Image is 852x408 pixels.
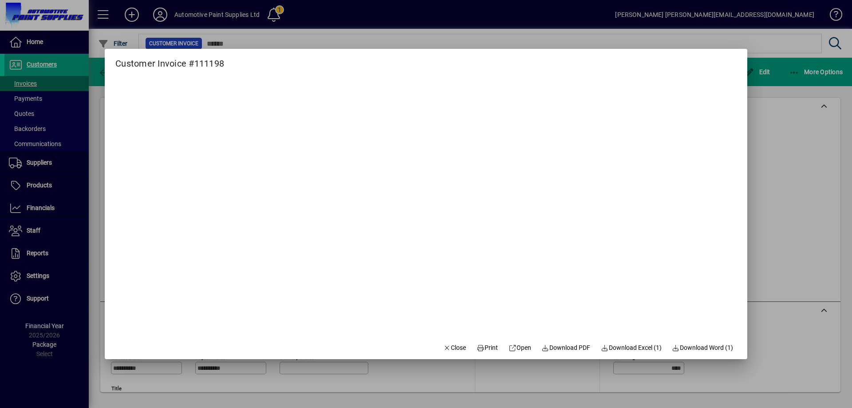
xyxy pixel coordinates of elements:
a: Open [505,340,535,356]
span: Print [477,343,498,353]
button: Print [473,340,501,356]
span: Download PDF [542,343,591,353]
span: Download Word (1) [672,343,734,353]
button: Close [440,340,470,356]
span: Open [509,343,531,353]
button: Download Excel (1) [597,340,665,356]
a: Download PDF [538,340,594,356]
span: Download Excel (1) [601,343,662,353]
span: Close [443,343,466,353]
button: Download Word (1) [669,340,737,356]
h2: Customer Invoice #111198 [105,49,235,71]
